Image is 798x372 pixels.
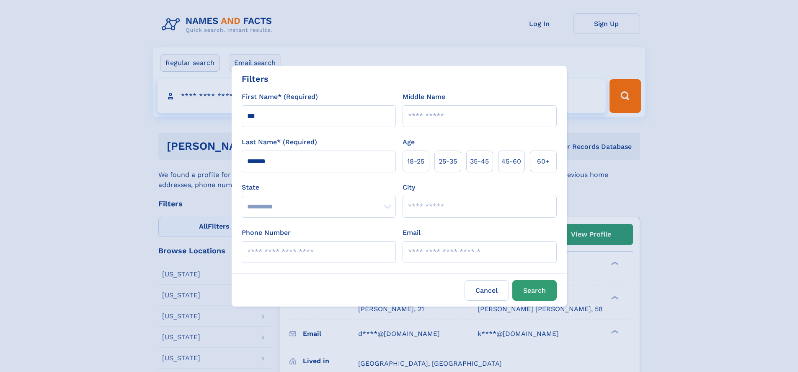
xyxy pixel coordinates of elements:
[242,92,318,102] label: First Name* (Required)
[242,73,269,85] div: Filters
[403,182,415,193] label: City
[501,156,521,166] span: 45‑60
[242,228,291,238] label: Phone Number
[242,137,317,147] label: Last Name* (Required)
[403,228,421,238] label: Email
[537,156,550,166] span: 60+
[242,182,396,193] label: State
[470,156,489,166] span: 35‑45
[465,280,509,301] label: Cancel
[439,156,457,166] span: 25‑35
[403,92,445,102] label: Middle Name
[403,137,415,147] label: Age
[407,156,424,166] span: 18‑25
[512,280,557,301] button: Search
